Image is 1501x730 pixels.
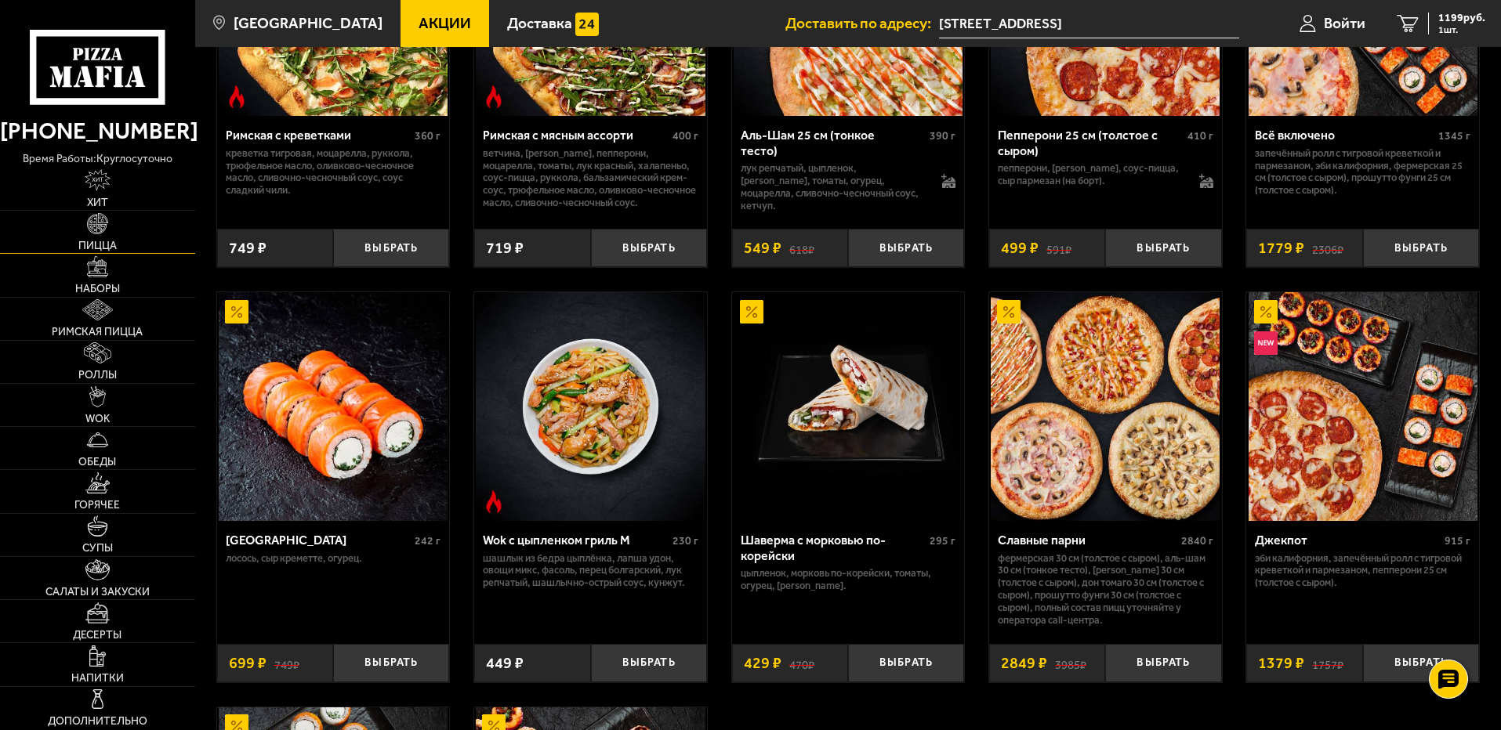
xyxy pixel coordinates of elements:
[741,162,926,212] p: лук репчатый, цыпленок, [PERSON_NAME], томаты, огурец, моцарелла, сливочно-чесночный соус, кетчуп.
[225,300,248,323] img: Акционный
[1105,644,1221,682] button: Выбрать
[1324,16,1365,31] span: Войти
[741,567,956,592] p: цыпленок, морковь по-корейски, томаты, огурец, [PERSON_NAME].
[482,490,506,514] img: Острое блюдо
[78,370,117,381] span: Роллы
[74,500,120,511] span: Горячее
[741,128,926,157] div: Аль-Шам 25 см (тонкое тесто)
[333,644,449,682] button: Выбрать
[234,16,383,31] span: [GEOGRAPHIC_DATA]
[482,85,506,109] img: Острое блюдо
[226,533,412,547] div: [GEOGRAPHIC_DATA]
[1363,229,1479,267] button: Выбрать
[71,673,124,684] span: Напитки
[474,292,707,521] a: Острое блюдоWok с цыпленком гриль M
[483,533,669,547] div: Wok с цыпленком гриль M
[229,656,266,671] span: 699 ₽
[1255,147,1470,197] p: Запечённый ролл с тигровой креветкой и пармезаном, Эби Калифорния, Фермерская 25 см (толстое с сы...
[1105,229,1221,267] button: Выбрать
[848,229,964,267] button: Выбрать
[1255,128,1434,143] div: Всё включено
[1055,656,1086,671] s: 3985 ₽
[78,240,117,251] span: Пицца
[1312,240,1343,256] s: 2306 ₽
[939,9,1239,38] input: Ваш адрес доставки
[1258,656,1304,671] span: 1379 ₽
[1181,534,1213,547] span: 2840 г
[219,292,448,521] img: Филадельфия
[991,292,1220,521] img: Славные парни
[740,300,763,323] img: Акционный
[1046,240,1071,256] s: 591 ₽
[989,292,1222,521] a: АкционныйСлавные парни
[744,656,781,671] span: 429 ₽
[1363,644,1479,682] button: Выбрать
[87,197,108,208] span: Хит
[483,552,698,590] p: шашлык из бедра цыплёнка, лапша удон, овощи микс, фасоль, перец болгарский, лук репчатый, шашлычн...
[75,284,120,295] span: Наборы
[1001,656,1047,671] span: 2849 ₽
[1254,300,1278,323] img: Акционный
[1445,534,1470,547] span: 915 г
[591,229,707,267] button: Выбрать
[744,240,781,256] span: 549 ₽
[274,656,299,671] s: 749 ₽
[415,129,441,143] span: 360 г
[82,543,113,554] span: Супы
[998,533,1177,547] div: Славные парни
[226,552,441,565] p: лосось, Сыр креметте, огурец.
[1438,13,1485,23] span: 1199 руб.
[226,128,412,143] div: Римская с креветками
[486,656,524,671] span: 449 ₽
[1187,129,1213,143] span: 410 г
[998,162,1184,187] p: пепперони, [PERSON_NAME], соус-пицца, сыр пармезан (на борт).
[997,300,1021,323] img: Акционный
[673,129,698,143] span: 400 г
[848,644,964,682] button: Выбрать
[1438,129,1470,143] span: 1345 г
[78,457,116,468] span: Обеды
[734,292,963,521] img: Шаверма с морковью по-корейски
[591,644,707,682] button: Выбрать
[1254,331,1278,355] img: Новинка
[1001,240,1039,256] span: 499 ₽
[333,229,449,267] button: Выбрать
[673,534,698,547] span: 230 г
[1312,656,1343,671] s: 1757 ₽
[1258,240,1304,256] span: 1779 ₽
[732,292,965,521] a: АкционныйШаверма с морковью по-корейски
[1438,25,1485,34] span: 1 шт.
[229,240,266,256] span: 749 ₽
[1249,292,1477,521] img: Джекпот
[217,292,450,521] a: АкционныйФиладельфия
[575,13,599,36] img: 15daf4d41897b9f0e9f617042186c801.svg
[789,240,814,256] s: 618 ₽
[52,327,143,338] span: Римская пицца
[741,533,926,562] div: Шаверма с морковью по-корейски
[73,630,121,641] span: Десерты
[1255,533,1441,547] div: Джекпот
[998,128,1184,157] div: Пепперони 25 см (толстое с сыром)
[930,534,955,547] span: 295 г
[998,552,1213,627] p: Фермерская 30 см (толстое с сыром), Аль-Шам 30 см (тонкое тесто), [PERSON_NAME] 30 см (толстое с ...
[507,16,572,31] span: Доставка
[419,16,471,31] span: Акции
[785,16,939,31] span: Доставить по адресу:
[483,128,669,143] div: Римская с мясным ассорти
[483,147,698,210] p: ветчина, [PERSON_NAME], пепперони, моцарелла, томаты, лук красный, халапеньо, соус-пицца, руккола...
[225,85,248,109] img: Острое блюдо
[48,716,147,727] span: Дополнительно
[476,292,705,521] img: Wok с цыпленком гриль M
[1246,292,1479,521] a: АкционныйНовинкаДжекпот
[930,129,955,143] span: 390 г
[789,656,814,671] s: 470 ₽
[1255,552,1470,590] p: Эби Калифорния, Запечённый ролл с тигровой креветкой и пармезаном, Пепперони 25 см (толстое с сыр...
[85,414,110,425] span: WOK
[486,240,524,256] span: 719 ₽
[45,587,150,598] span: Салаты и закуски
[226,147,441,197] p: креветка тигровая, моцарелла, руккола, трюфельное масло, оливково-чесночное масло, сливочно-чесно...
[415,534,441,547] span: 242 г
